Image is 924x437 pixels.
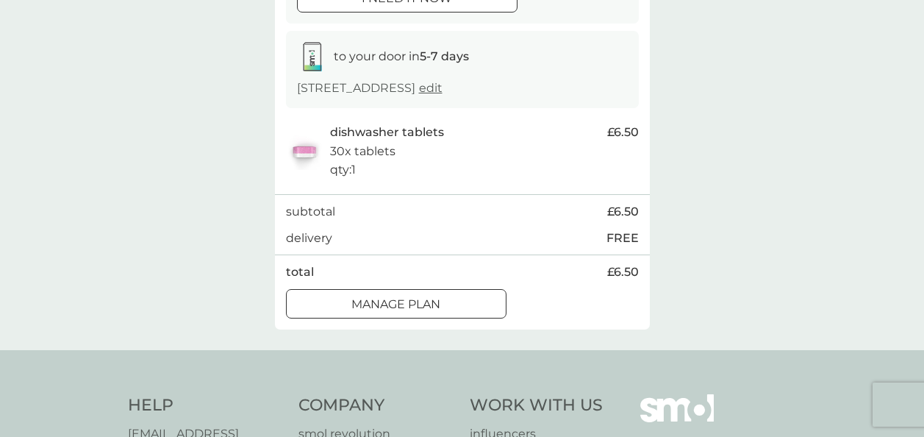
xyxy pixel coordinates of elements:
[330,123,444,142] p: dishwasher tablets
[298,394,455,417] h4: Company
[351,295,440,314] p: Manage plan
[607,263,639,282] span: £6.50
[330,142,395,161] p: 30x tablets
[286,202,335,221] p: subtotal
[297,79,443,98] p: [STREET_ADDRESS]
[330,160,356,180] p: qty : 1
[334,49,469,63] span: to your door in
[470,394,603,417] h4: Work With Us
[419,81,443,95] a: edit
[420,49,469,63] strong: 5-7 days
[128,394,284,417] h4: Help
[607,123,639,142] span: £6.50
[286,263,314,282] p: total
[286,229,332,248] p: delivery
[606,229,639,248] p: FREE
[607,202,639,221] span: £6.50
[286,289,506,319] button: Manage plan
